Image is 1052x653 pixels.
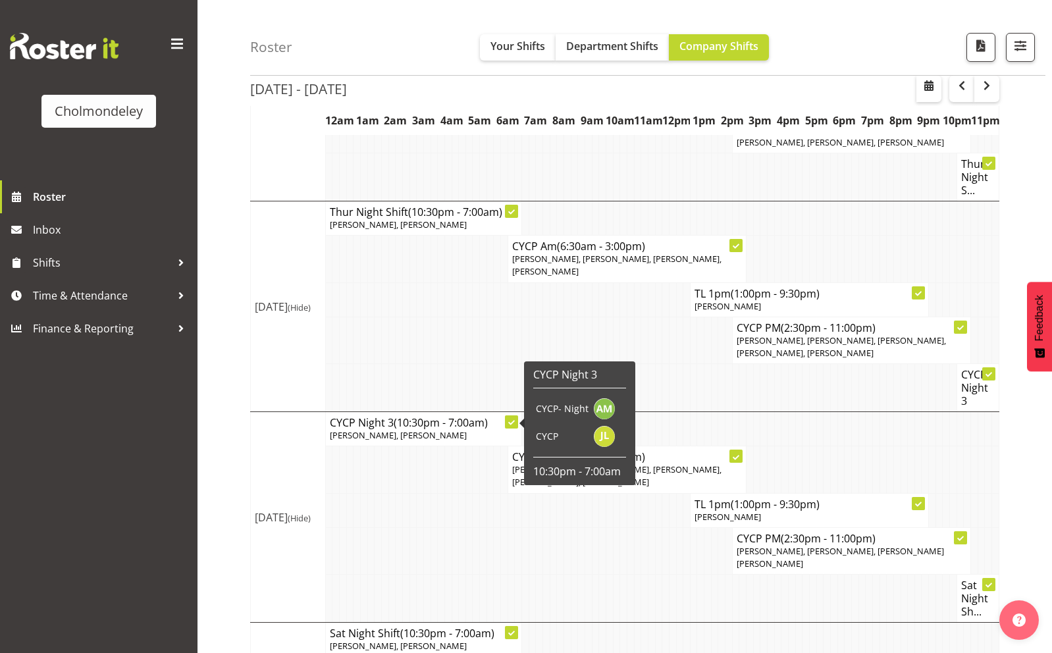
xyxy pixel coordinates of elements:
th: 4pm [774,105,802,136]
span: [PERSON_NAME] [695,300,761,312]
td: [DATE] [251,201,326,411]
th: 11am [634,105,662,136]
th: 2pm [718,105,747,136]
th: 12pm [662,105,691,136]
span: (2:30pm - 11:00pm) [781,321,876,335]
p: 10:30pm - 7:00am [533,464,626,479]
span: [PERSON_NAME], [PERSON_NAME] [330,640,467,652]
th: 6pm [830,105,858,136]
span: (1:00pm - 9:30pm) [731,286,820,301]
img: Rosterit website logo [10,33,118,59]
th: 9pm [914,105,943,136]
th: 10pm [943,105,971,136]
span: (2:30pm - 11:00pm) [781,531,876,546]
h4: CYCP Am [512,240,742,253]
h4: CYCP PM [737,532,966,545]
span: [PERSON_NAME], [PERSON_NAME], [PERSON_NAME], [PERSON_NAME], [PERSON_NAME], [PERSON_NAME] [737,124,946,148]
button: Department Shifts [556,34,669,61]
th: 10am [606,105,634,136]
span: Shifts [33,253,171,273]
h4: Thur Night Shift [330,205,517,219]
th: 11pm [971,105,999,136]
td: CYCP [533,423,591,450]
span: (Hide) [288,301,311,313]
td: [DATE] [251,412,326,623]
th: 1am [354,105,382,136]
h4: TL 1pm [695,498,924,511]
img: help-xxl-2.png [1013,614,1026,627]
span: Finance & Reporting [33,319,171,338]
span: Your Shifts [490,39,545,53]
span: [PERSON_NAME], [PERSON_NAME], [PERSON_NAME], [PERSON_NAME], [PERSON_NAME] [737,334,946,359]
h4: TL 1pm [695,287,924,300]
div: Cholmondeley [55,101,143,121]
button: Your Shifts [480,34,556,61]
th: 7am [522,105,550,136]
span: (10:30pm - 7:00am) [400,626,494,640]
img: andrea-mcmurray11795.jpg [594,398,615,419]
span: [PERSON_NAME], [PERSON_NAME], [PERSON_NAME], [PERSON_NAME], [PERSON_NAME] [512,463,722,488]
th: 12am [325,105,354,136]
span: Time & Attendance [33,286,171,305]
span: [PERSON_NAME], [PERSON_NAME], [PERSON_NAME] [PERSON_NAME] [737,545,944,569]
h2: [DATE] - [DATE] [250,80,347,97]
button: Feedback - Show survey [1027,282,1052,371]
h4: Thur Night S... [961,157,995,197]
h4: CYCP Night 3 [961,368,995,407]
span: [PERSON_NAME] [695,511,761,523]
th: 7pm [858,105,887,136]
span: (6:30am - 3:00pm) [557,239,645,253]
span: (Hide) [288,512,311,524]
span: [PERSON_NAME], [PERSON_NAME] [330,219,467,230]
span: [PERSON_NAME], [PERSON_NAME] [330,429,467,441]
span: (1:00pm - 9:30pm) [731,497,820,511]
span: (10:30pm - 7:00am) [394,415,488,430]
span: [PERSON_NAME], [PERSON_NAME], [PERSON_NAME], [PERSON_NAME] [512,253,722,277]
th: 8am [550,105,578,136]
h4: Roster [250,39,292,55]
th: 3am [409,105,438,136]
h6: CYCP Night 3 [533,368,626,381]
button: Company Shifts [669,34,769,61]
img: jay-lowe9524.jpg [594,426,615,447]
span: Feedback [1034,295,1045,341]
th: 9am [578,105,606,136]
span: Roster [33,187,191,207]
th: 6am [494,105,522,136]
th: 1pm [690,105,718,136]
button: Select a specific date within the roster. [916,76,941,102]
span: Company Shifts [679,39,758,53]
span: (10:30pm - 7:00am) [408,205,502,219]
th: 4am [438,105,466,136]
span: Inbox [33,220,191,240]
button: Filter Shifts [1006,33,1035,62]
h4: Sat Night Shift [330,627,517,640]
h4: CYCP Am [512,450,742,463]
button: Download a PDF of the roster according to the set date range. [966,33,995,62]
h4: CYCP PM [737,321,966,334]
h4: CYCP Night 3 [330,416,517,429]
th: 5pm [802,105,831,136]
th: 8pm [887,105,915,136]
td: CYCP- Night [533,395,591,423]
th: 3pm [747,105,775,136]
th: 2am [381,105,409,136]
h4: Sat Night Sh... [961,579,995,618]
span: Department Shifts [566,39,658,53]
th: 5am [465,105,494,136]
